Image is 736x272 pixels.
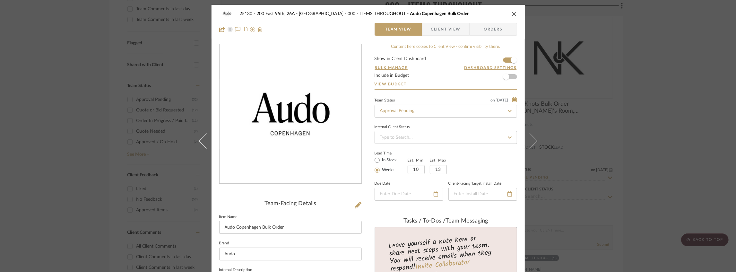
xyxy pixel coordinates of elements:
[430,158,447,162] label: Est. Max
[220,79,361,149] div: 0
[464,65,517,71] button: Dashboard Settings
[375,131,517,144] input: Type to Search…
[477,23,510,36] span: Orders
[410,12,469,16] span: Audo Copenhagen Bulk Order
[219,248,362,260] input: Enter Brand
[219,268,253,272] label: Internal Description
[408,158,424,162] label: Est. Min
[381,157,397,163] label: In Stock
[431,23,461,36] span: Client View
[375,156,408,174] mat-radio-group: Select item type
[375,99,395,102] div: Team Status
[219,200,362,207] div: Team-Facing Details
[403,218,446,224] span: Tasks / To-Dos /
[375,105,517,118] input: Type to Search…
[375,65,408,71] button: Bulk Manage
[219,215,238,219] label: Item Name
[448,182,502,185] label: Client-Facing Target Install Date
[495,98,509,102] span: [DATE]
[375,44,517,50] div: Content here copies to Client View - confirm visibility there.
[240,12,348,16] span: 25130 - 200 East 95th, 26A - [GEOGRAPHIC_DATA]
[375,182,391,185] label: Due Date
[381,167,395,173] label: Weeks
[491,98,495,102] span: on
[385,23,411,36] span: Team View
[375,150,408,156] label: Lead Time
[219,221,362,234] input: Enter Item Name
[375,82,517,87] a: View Budget
[220,79,361,149] img: d1408fb4-8c89-4210-b042-ddbfa39947c6_436x436.jpg
[448,188,517,201] input: Enter Install Date
[258,27,263,32] img: Remove from project
[375,218,517,225] div: team Messaging
[219,242,229,245] label: Brand
[375,188,443,201] input: Enter Due Date
[511,11,517,17] button: close
[219,7,235,20] img: d1408fb4-8c89-4210-b042-ddbfa39947c6_48x40.jpg
[348,12,410,16] span: 000 - ITEMS THROUGHOUT
[375,126,410,129] div: Internal Client Status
